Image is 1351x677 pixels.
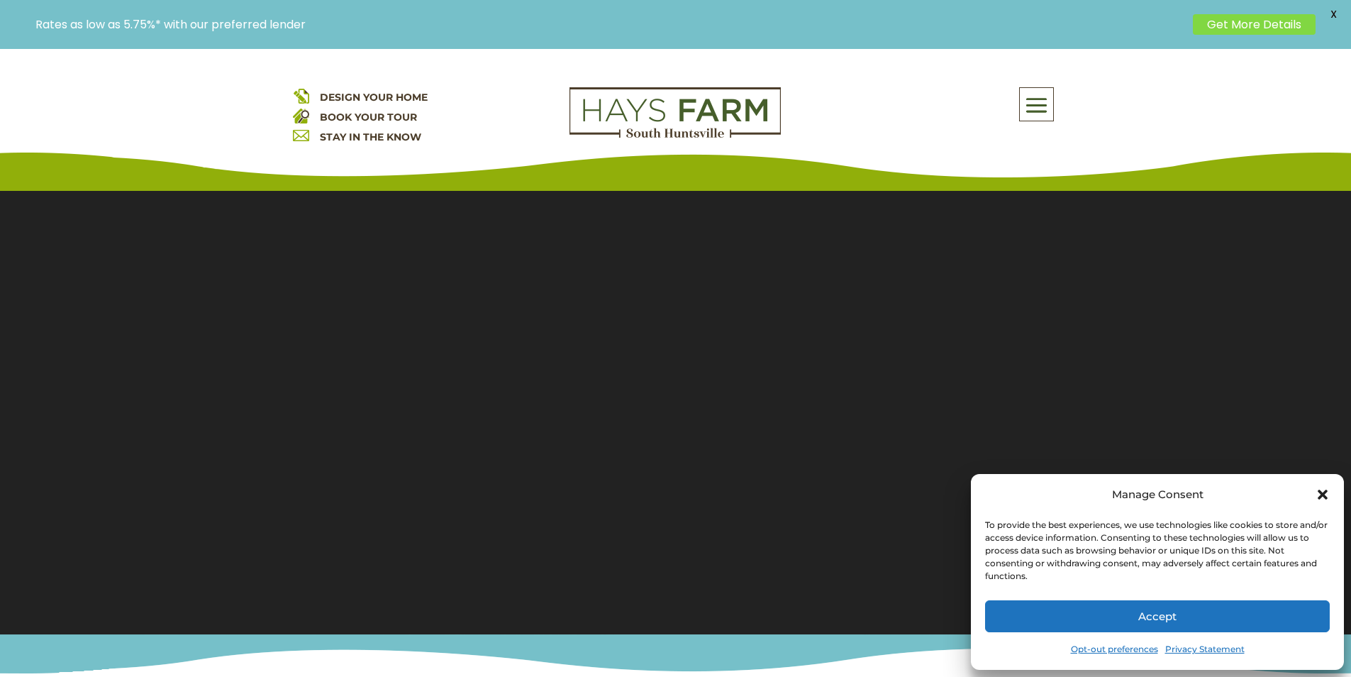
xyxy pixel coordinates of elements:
[320,131,421,143] a: STAY IN THE KNOW
[1316,488,1330,502] div: Close dialog
[1193,14,1316,35] a: Get More Details
[293,87,309,104] img: design your home
[320,111,417,123] a: BOOK YOUR TOUR
[985,519,1328,583] div: To provide the best experiences, we use technologies like cookies to store and/or access device i...
[569,128,781,141] a: hays farm homes huntsville development
[1323,4,1344,25] span: X
[985,600,1330,632] button: Accept
[1165,639,1245,659] a: Privacy Statement
[1071,639,1158,659] a: Opt-out preferences
[320,91,428,104] a: DESIGN YOUR HOME
[569,87,781,138] img: Logo
[293,107,309,123] img: book your home tour
[1112,485,1203,505] div: Manage Consent
[35,18,1186,31] p: Rates as low as 5.75%* with our preferred lender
